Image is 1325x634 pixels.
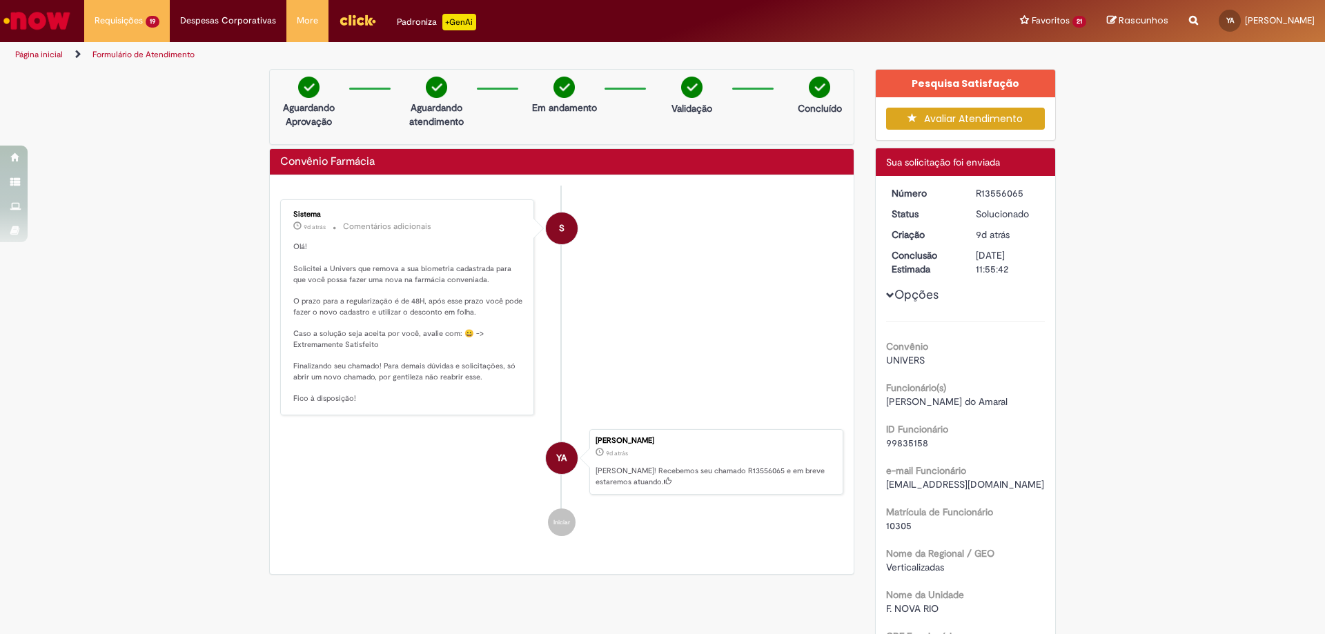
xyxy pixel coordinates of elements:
img: click_logo_yellow_360x200.png [339,10,376,30]
dt: Status [881,207,966,221]
div: Ygor Alves De Lima Amaral [546,442,578,474]
b: Convênio [886,340,928,353]
span: 9d atrás [976,228,1010,241]
ul: Trilhas de página [10,42,873,68]
p: Validação [671,101,712,115]
span: Sua solicitação foi enviada [886,156,1000,168]
button: Avaliar Atendimento [886,108,1046,130]
p: Em andamento [532,101,597,115]
span: [PERSON_NAME] do Amaral [886,395,1008,408]
img: check-circle-green.png [298,77,320,98]
div: Padroniza [397,14,476,30]
a: Página inicial [15,49,63,60]
h2: Convênio Farmácia Histórico de tíquete [280,156,375,168]
div: Sistema [293,210,523,219]
a: Formulário de Atendimento [92,49,195,60]
div: 22/09/2025 15:55:38 [976,228,1040,241]
span: Rascunhos [1119,14,1168,27]
div: [DATE] 11:55:42 [976,248,1040,276]
div: Solucionado [976,207,1040,221]
img: check-circle-green.png [809,77,830,98]
time: 22/09/2025 15:55:38 [976,228,1010,241]
time: 22/09/2025 15:55:43 [304,223,326,231]
p: Aguardando atendimento [403,101,470,128]
p: +GenAi [442,14,476,30]
b: Funcionário(s) [886,382,946,394]
div: [PERSON_NAME] [596,437,836,445]
b: ID Funcionário [886,423,948,435]
span: 10305 [886,519,912,532]
img: check-circle-green.png [553,77,575,98]
span: 9d atrás [304,223,326,231]
img: check-circle-green.png [426,77,447,98]
p: Olá! Solicitei a Univers que remova a sua biometria cadastrada para que você possa fazer uma nova... [293,241,523,404]
img: ServiceNow [1,7,72,34]
p: Concluído [798,101,842,115]
span: F. NOVA RIO [886,602,939,615]
dt: Conclusão Estimada [881,248,966,276]
p: Aguardando Aprovação [275,101,342,128]
img: check-circle-green.png [681,77,703,98]
span: [PERSON_NAME] [1245,14,1315,26]
span: Requisições [95,14,143,28]
div: Pesquisa Satisfação [876,70,1056,97]
span: S [559,212,565,245]
span: YA [556,442,567,475]
dt: Criação [881,228,966,241]
span: YA [1226,16,1234,25]
span: UNIVERS [886,354,925,366]
span: Despesas Corporativas [180,14,276,28]
span: [EMAIL_ADDRESS][DOMAIN_NAME] [886,478,1044,491]
div: R13556065 [976,186,1040,200]
span: 99835158 [886,437,928,449]
span: 19 [146,16,159,28]
span: Favoritos [1032,14,1070,28]
span: More [297,14,318,28]
div: System [546,212,578,244]
b: Nome da Unidade [886,588,964,601]
dt: Número [881,186,966,200]
span: 21 [1072,16,1086,28]
a: Rascunhos [1107,14,1168,28]
span: 9d atrás [606,449,628,457]
small: Comentários adicionais [343,221,431,232]
b: Nome da Regional / GEO [886,547,994,559]
li: Ygor Alves De Lima Amaral [280,429,843,495]
b: e-mail Funcionário [886,464,966,477]
p: [PERSON_NAME]! Recebemos seu chamado R13556065 e em breve estaremos atuando. [596,466,836,487]
b: Matrícula de Funcionário [886,506,993,518]
time: 22/09/2025 15:55:38 [606,449,628,457]
span: Verticalizadas [886,561,944,573]
ul: Histórico de tíquete [280,186,843,550]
